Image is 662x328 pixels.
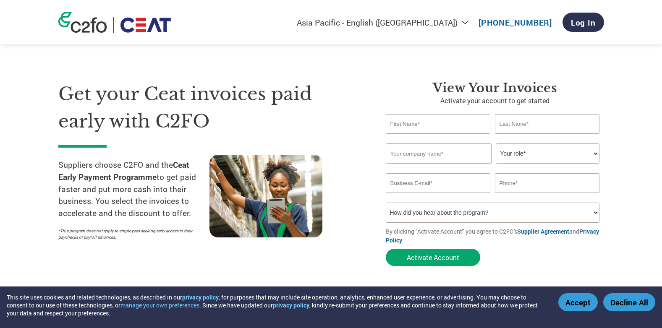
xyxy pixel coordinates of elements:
[58,12,107,33] img: c2fo logo
[386,164,600,170] div: Invalid company name or company name is too long
[209,155,322,237] img: supply chain worker
[386,114,491,134] input: First Name*
[120,301,199,309] button: manage your own preferences
[495,114,600,134] input: Last Name*
[603,293,655,311] button: Decline All
[120,17,171,33] img: Ceat
[386,227,604,245] p: By clicking "Activate Account" you agree to C2FO's and
[563,13,604,32] a: Log In
[58,228,201,240] p: *This program does not apply to employees seeking early access to their paychecks or payroll adva...
[479,17,552,28] a: [PHONE_NUMBER]
[495,173,600,193] input: Phone*
[386,173,491,193] input: Invalid Email format
[273,301,309,309] a: privacy policy
[182,293,219,301] a: privacy policy
[58,81,361,135] h1: Get your Ceat invoices paid early with C2FO
[386,143,492,164] input: Your company name*
[495,194,600,199] div: Inavlid Phone Number
[386,135,491,140] div: Invalid first name or first name is too long
[386,194,491,199] div: Inavlid Email Address
[496,143,599,164] select: Title/Role
[7,293,546,317] div: This site uses cookies and related technologies, as described in our , for purposes that may incl...
[495,135,600,140] div: Invalid last name or last name is too long
[386,81,604,96] h3: View your invoices
[58,159,209,219] p: Suppliers choose C2FO and the to get paid faster and put more cash into their business. You selec...
[58,159,189,182] strong: Ceat Early Payment Programme
[558,293,598,311] button: Accept
[386,227,599,244] a: Privacy Policy
[517,227,569,235] a: Supplier Agreement
[386,96,604,106] p: Activate your account to get started
[386,249,480,266] button: Activate Account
